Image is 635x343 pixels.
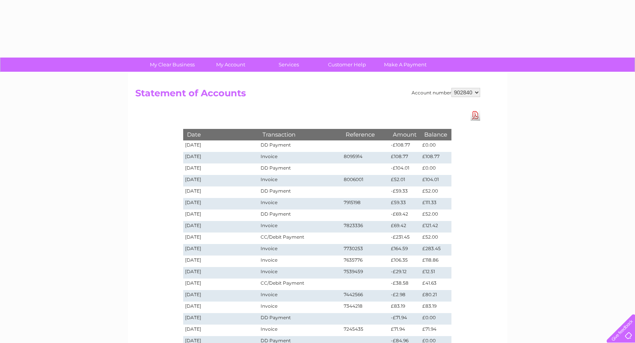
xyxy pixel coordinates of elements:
td: -£69.42 [389,209,420,221]
th: Reference [342,129,389,140]
td: £69.42 [389,221,420,233]
a: Services [257,58,320,72]
td: Invoice [259,302,341,313]
td: 7730253 [342,244,389,256]
td: £108.77 [389,152,420,163]
a: My Clear Business [141,58,204,72]
td: [DATE] [183,175,259,186]
td: Invoice [259,198,341,209]
td: 7442566 [342,290,389,302]
td: 8006001 [342,175,389,186]
td: [DATE] [183,140,259,152]
td: DD Payment [259,186,341,198]
td: £59.33 [389,198,420,209]
a: Customer Help [315,58,379,72]
td: [DATE] [183,267,259,279]
td: £52.00 [420,209,451,221]
td: DD Payment [259,140,341,152]
td: £71.94 [389,325,420,336]
a: My Account [199,58,262,72]
td: Invoice [259,290,341,302]
td: £108.77 [420,152,451,163]
td: £0.00 [420,140,451,152]
td: CC/Debit Payment [259,279,341,290]
div: Account number [412,88,480,97]
td: 7344218 [342,302,389,313]
td: £80.21 [420,290,451,302]
th: Date [183,129,259,140]
td: £83.19 [420,302,451,313]
h2: Statement of Accounts [135,88,480,102]
th: Transaction [259,129,341,140]
td: CC/Debit Payment [259,233,341,244]
td: 7635776 [342,256,389,267]
td: [DATE] [183,290,259,302]
td: £106.35 [389,256,420,267]
td: £0.00 [420,313,451,325]
td: -£29.12 [389,267,420,279]
td: [DATE] [183,163,259,175]
td: -£59.33 [389,186,420,198]
td: £12.51 [420,267,451,279]
td: [DATE] [183,152,259,163]
td: DD Payment [259,163,341,175]
td: £52.00 [420,186,451,198]
td: £121.42 [420,221,451,233]
td: Invoice [259,267,341,279]
td: [DATE] [183,221,259,233]
td: [DATE] [183,209,259,221]
td: £71.94 [420,325,451,336]
td: [DATE] [183,279,259,290]
td: -£104.01 [389,163,420,175]
th: Amount [389,129,420,140]
td: £41.63 [420,279,451,290]
td: Invoice [259,244,341,256]
td: Invoice [259,256,341,267]
td: [DATE] [183,313,259,325]
th: Balance [420,129,451,140]
td: £52.00 [420,233,451,244]
td: [DATE] [183,244,259,256]
td: DD Payment [259,313,341,325]
td: 7245435 [342,325,389,336]
td: £104.01 [420,175,451,186]
td: -£71.94 [389,313,420,325]
td: £111.33 [420,198,451,209]
td: Invoice [259,325,341,336]
td: 7539459 [342,267,389,279]
td: Invoice [259,152,341,163]
td: DD Payment [259,209,341,221]
td: 8095914 [342,152,389,163]
td: £52.01 [389,175,420,186]
td: £283.45 [420,244,451,256]
td: [DATE] [183,325,259,336]
td: -£38.58 [389,279,420,290]
td: £0.00 [420,163,451,175]
td: [DATE] [183,256,259,267]
td: Invoice [259,221,341,233]
td: -£108.77 [389,140,420,152]
td: 7915198 [342,198,389,209]
a: Make A Payment [374,58,437,72]
td: £83.19 [389,302,420,313]
td: -£231.45 [389,233,420,244]
td: [DATE] [183,186,259,198]
td: Invoice [259,175,341,186]
a: Download Pdf [471,110,480,121]
td: £118.86 [420,256,451,267]
td: 7823336 [342,221,389,233]
td: [DATE] [183,233,259,244]
td: £164.59 [389,244,420,256]
td: [DATE] [183,302,259,313]
td: [DATE] [183,198,259,209]
td: -£2.98 [389,290,420,302]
